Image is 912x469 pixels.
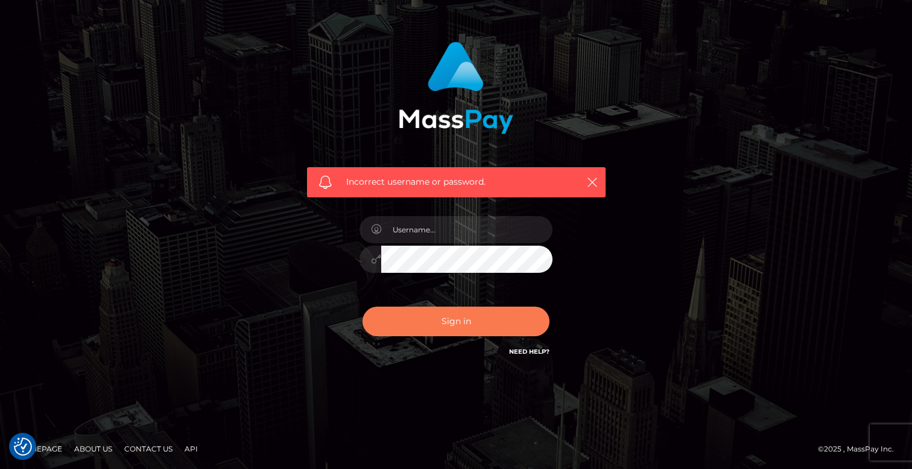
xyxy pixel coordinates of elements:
[180,439,203,458] a: API
[346,176,566,188] span: Incorrect username or password.
[13,439,67,458] a: Homepage
[119,439,177,458] a: Contact Us
[69,439,117,458] a: About Us
[399,42,513,134] img: MassPay Login
[509,348,549,356] a: Need Help?
[818,442,903,456] div: © 2025 , MassPay Inc.
[14,438,32,456] img: Revisit consent button
[363,307,549,336] button: Sign in
[14,438,32,456] button: Consent Preferences
[381,216,553,243] input: Username...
